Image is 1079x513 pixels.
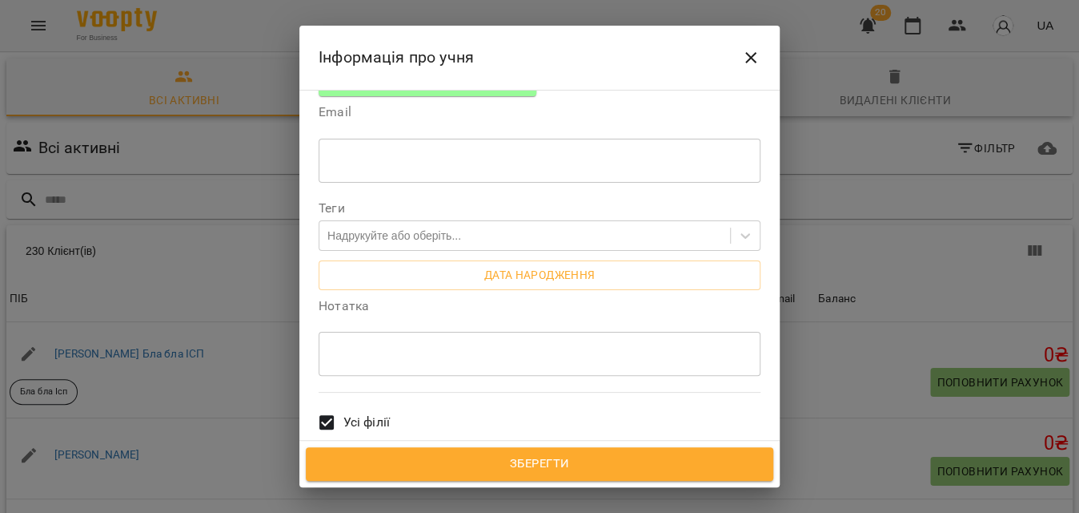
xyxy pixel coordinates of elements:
button: Close [732,38,770,77]
div: Надрукуйте або оберіть... [327,228,461,244]
button: Дата народження [319,261,760,289]
h6: Інформація про учня [319,45,474,70]
label: Нотатка [319,300,760,313]
span: Усі філії [343,413,390,432]
span: Дата народження [331,265,748,285]
span: Зберегти [323,454,756,475]
button: Зберегти [306,447,773,481]
label: Email [319,106,760,119]
label: Теги [319,202,760,215]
